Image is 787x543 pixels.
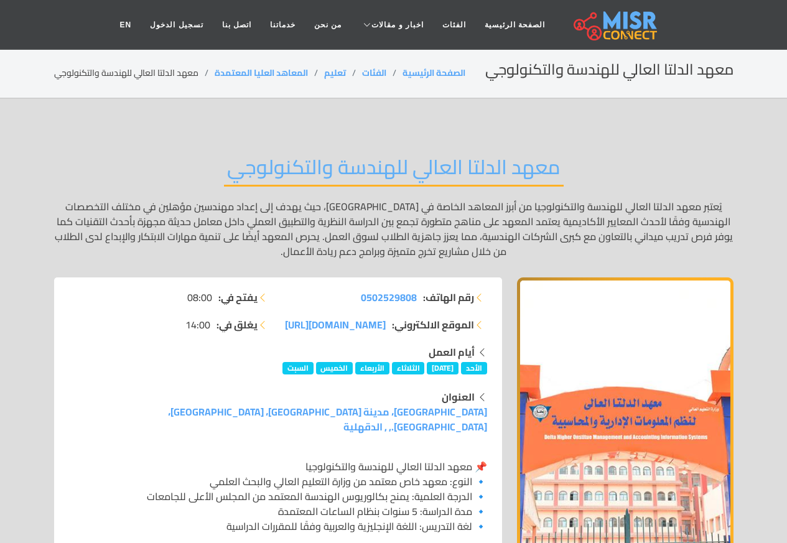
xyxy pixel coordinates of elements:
span: 0502529808 [361,288,417,307]
h2: معهد الدلتا العالي للهندسة والتكنولوجي [224,155,564,187]
a: اتصل بنا [213,13,261,37]
li: معهد الدلتا العالي للهندسة والتكنولوجي [54,67,215,80]
h2: معهد الدلتا العالي للهندسة والتكنولوجي [485,61,733,79]
a: الصفحة الرئيسية [403,65,465,81]
img: main.misr_connect [574,9,657,40]
a: [GEOGRAPHIC_DATA]، مدينة [GEOGRAPHIC_DATA]، [GEOGRAPHIC_DATA]، [GEOGRAPHIC_DATA]., , الدقهلية [168,402,487,436]
a: المعاهد العليا المعتمدة [215,65,308,81]
span: الثلاثاء [392,362,425,374]
strong: رقم الهاتف: [423,290,474,305]
a: EN [111,13,141,37]
span: 08:00 [187,290,212,305]
p: يُعتبر معهد الدلتا العالي للهندسة والتكنولوجيا من أبرز المعاهد الخاصة في [GEOGRAPHIC_DATA]، حيث ي... [54,199,733,259]
a: الفئات [362,65,386,81]
strong: العنوان [442,388,475,406]
a: اخبار و مقالات [351,13,433,37]
strong: الموقع الالكتروني: [392,317,474,332]
span: الخميس [316,362,353,374]
a: 0502529808 [361,290,417,305]
span: [DATE] [427,362,459,374]
a: تسجيل الدخول [141,13,212,37]
a: خدماتنا [261,13,305,37]
a: الفئات [433,13,475,37]
span: 14:00 [185,317,210,332]
span: اخبار و مقالات [371,19,424,30]
p: 📌 معهد الدلتا العالي للهندسة والتكنولوجيا 🔹 النوع: معهد خاص معتمد من وزارة التعليم العالي والبحث ... [69,459,487,534]
strong: يغلق في: [217,317,258,332]
a: من نحن [305,13,351,37]
span: الأحد [461,362,487,374]
strong: يفتح في: [218,290,258,305]
a: [DOMAIN_NAME][URL] [285,317,386,332]
strong: أيام العمل [429,343,475,361]
span: [DOMAIN_NAME][URL] [285,315,386,334]
span: الأربعاء [355,362,389,374]
a: تعليم [324,65,346,81]
span: السبت [282,362,314,374]
a: الصفحة الرئيسية [475,13,554,37]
